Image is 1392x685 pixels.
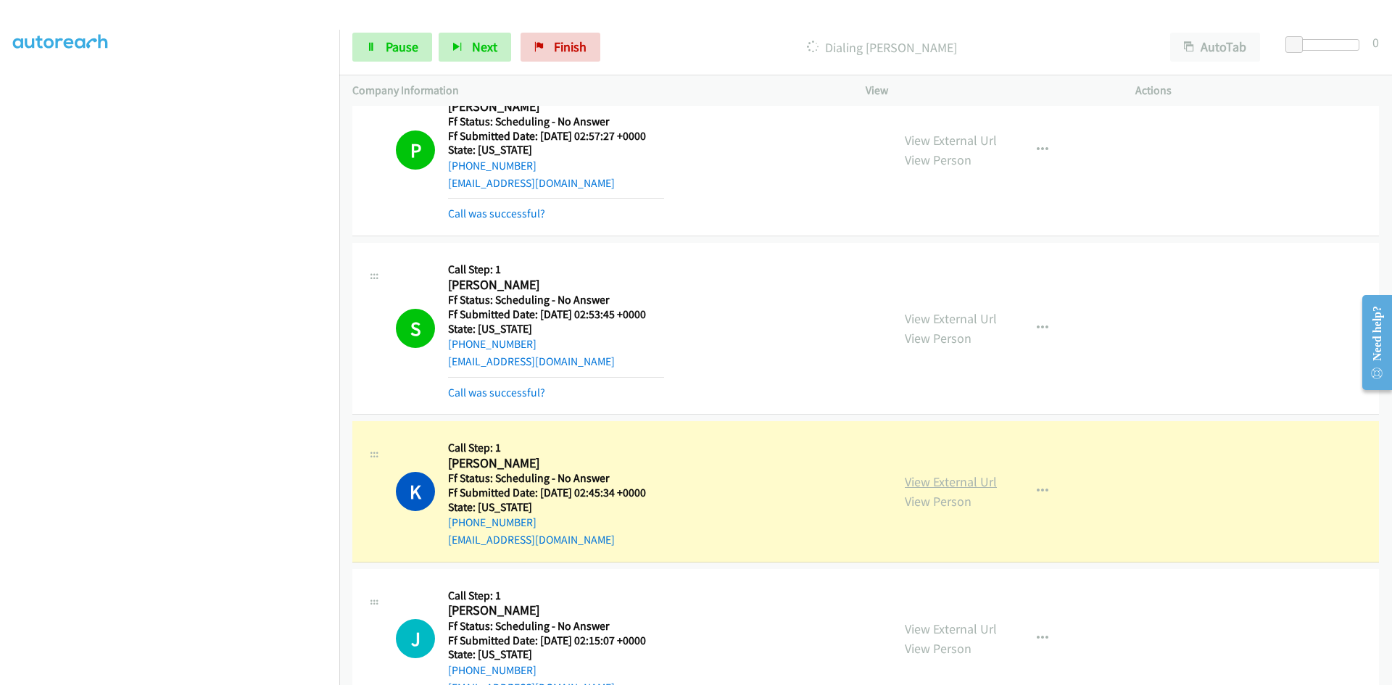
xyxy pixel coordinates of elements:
h5: State: [US_STATE] [448,500,664,515]
iframe: Resource Center [1350,285,1392,400]
div: The call is yet to be attempted [396,619,435,658]
h5: State: [US_STATE] [448,322,664,336]
h5: Call Step: 1 [448,589,664,603]
p: Actions [1135,82,1379,99]
h5: Ff Submitted Date: [DATE] 02:15:07 +0000 [448,634,664,648]
a: Finish [521,33,600,62]
p: View [866,82,1109,99]
a: [PHONE_NUMBER] [448,515,536,529]
h5: Ff Submitted Date: [DATE] 02:57:27 +0000 [448,129,664,144]
div: 0 [1372,33,1379,52]
a: Pause [352,33,432,62]
h1: P [396,130,435,170]
button: Next [439,33,511,62]
a: [PHONE_NUMBER] [448,337,536,351]
h5: State: [US_STATE] [448,143,664,157]
h2: [PERSON_NAME] [448,99,664,115]
p: Dialing [PERSON_NAME] [620,38,1144,57]
a: View Person [905,493,971,510]
h5: Call Step: 1 [448,262,664,277]
h1: K [396,472,435,511]
a: [EMAIL_ADDRESS][DOMAIN_NAME] [448,176,615,190]
p: Company Information [352,82,840,99]
h5: Ff Submitted Date: [DATE] 02:45:34 +0000 [448,486,664,500]
h1: S [396,309,435,348]
a: [EMAIL_ADDRESS][DOMAIN_NAME] [448,354,615,368]
h2: [PERSON_NAME] [448,277,664,294]
a: View Person [905,330,971,346]
a: View Person [905,640,971,657]
a: View External Url [905,132,997,149]
a: [EMAIL_ADDRESS][DOMAIN_NAME] [448,533,615,547]
h5: State: [US_STATE] [448,647,664,662]
a: [PHONE_NUMBER] [448,663,536,677]
span: Pause [386,38,418,55]
h5: Ff Status: Scheduling - No Answer [448,619,664,634]
a: View Person [905,151,971,168]
div: Delay between calls (in seconds) [1293,39,1359,51]
a: View External Url [905,310,997,327]
h1: J [396,619,435,658]
a: View External Url [905,620,997,637]
h2: [PERSON_NAME] [448,602,664,619]
a: [PHONE_NUMBER] [448,159,536,173]
h5: Ff Status: Scheduling - No Answer [448,115,664,129]
h5: Ff Submitted Date: [DATE] 02:53:45 +0000 [448,307,664,322]
a: Call was successful? [448,386,545,399]
span: Finish [554,38,587,55]
a: Call was successful? [448,207,545,220]
h5: Ff Status: Scheduling - No Answer [448,293,664,307]
h5: Ff Status: Scheduling - No Answer [448,471,664,486]
h2: [PERSON_NAME] [448,455,664,472]
a: View External Url [905,473,997,490]
span: Next [472,38,497,55]
button: AutoTab [1170,33,1260,62]
h5: Call Step: 1 [448,441,664,455]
